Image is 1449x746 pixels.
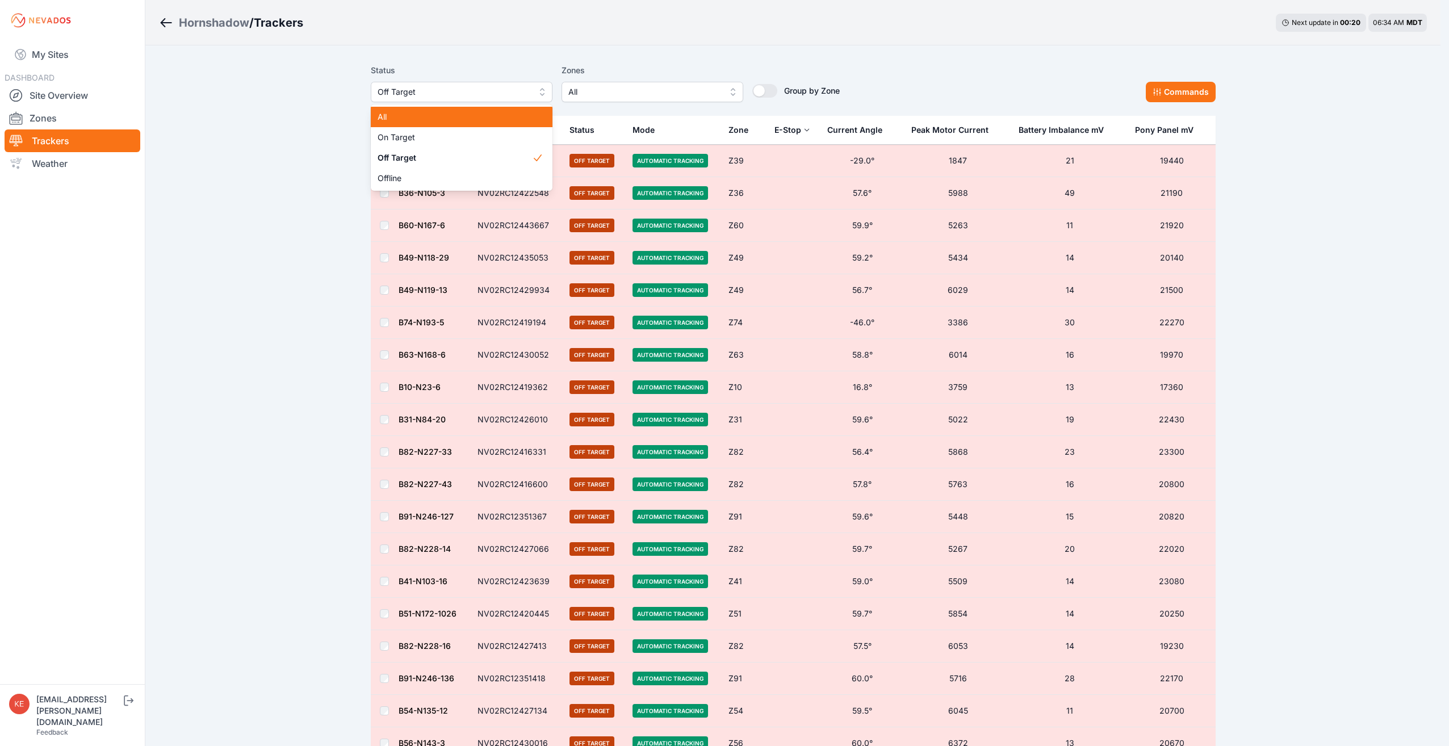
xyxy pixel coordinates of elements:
[378,152,532,164] span: Off Target
[378,132,532,143] span: On Target
[378,173,532,184] span: Offline
[378,111,532,123] span: All
[371,82,552,102] button: Off Target
[371,104,552,191] div: Off Target
[378,85,530,99] span: Off Target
